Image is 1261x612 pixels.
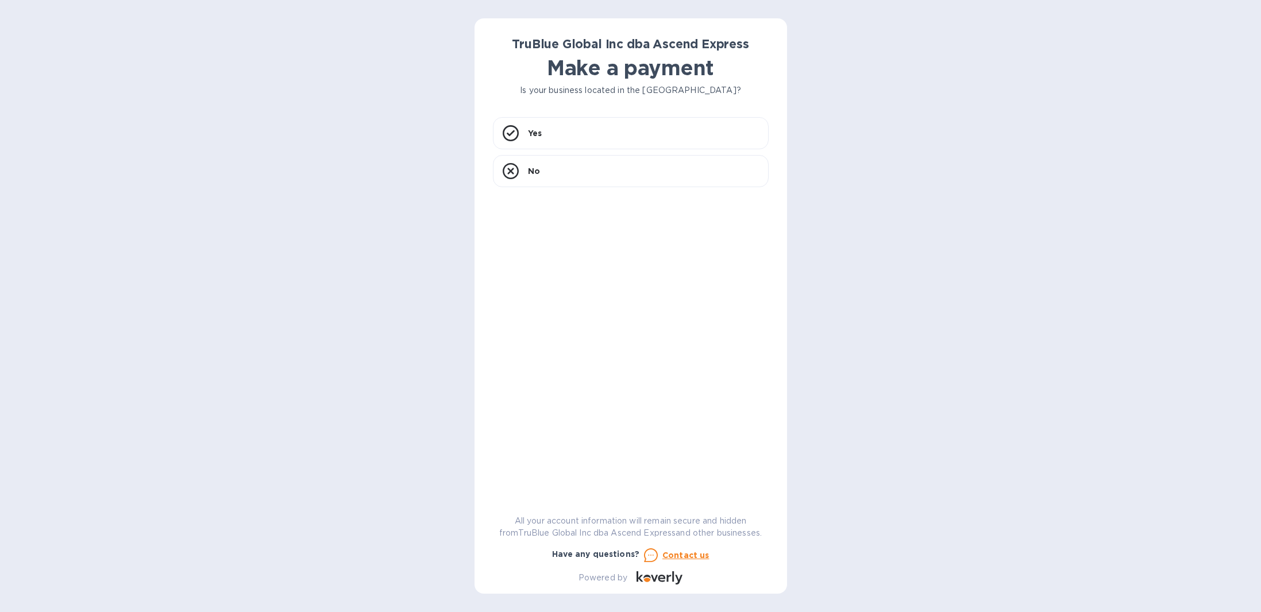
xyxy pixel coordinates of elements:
b: TruBlue Global Inc dba Ascend Express [512,37,749,51]
p: Yes [528,127,542,139]
p: Powered by [579,572,627,584]
p: No [528,165,540,177]
u: Contact us [662,551,709,560]
p: All your account information will remain secure and hidden from TruBlue Global Inc dba Ascend Exp... [493,515,769,539]
p: Is your business located in the [GEOGRAPHIC_DATA]? [493,84,769,96]
b: Have any questions? [552,549,640,559]
h1: Make a payment [493,56,769,80]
